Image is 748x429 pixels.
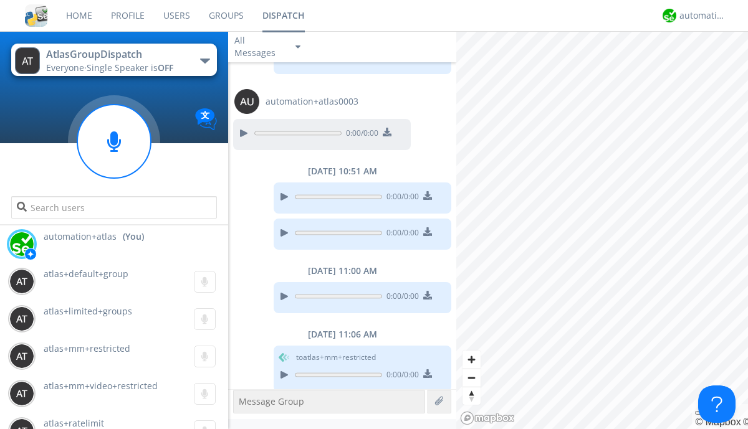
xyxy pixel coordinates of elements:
[382,369,419,383] span: 0:00 / 0:00
[15,47,40,74] img: 373638.png
[44,305,132,317] span: atlas+limited+groups
[9,232,34,257] img: d2d01cd9b4174d08988066c6d424eccd
[228,328,456,341] div: [DATE] 11:06 AM
[423,369,432,378] img: download media button
[158,62,173,73] span: OFF
[44,342,130,354] span: atlas+mm+restricted
[266,95,358,108] span: automation+atlas0003
[9,381,34,406] img: 373638.png
[234,34,284,59] div: All Messages
[423,191,432,200] img: download media button
[123,230,144,243] div: (You)
[9,269,34,294] img: 373638.png
[9,306,34,331] img: 373638.png
[382,291,419,304] span: 0:00 / 0:00
[11,196,216,219] input: Search users
[383,128,391,136] img: download media button
[463,369,481,387] span: Zoom out
[695,417,741,427] a: Mapbox
[44,230,117,243] span: automation+atlas
[25,4,47,27] img: cddb5a64eb264b2086981ab96f4c1ba7
[46,47,186,62] div: AtlasGroupDispatch
[234,89,259,114] img: 373638.png
[342,128,378,141] span: 0:00 / 0:00
[463,387,481,405] span: Reset bearing to north
[382,227,419,241] span: 0:00 / 0:00
[228,165,456,177] div: [DATE] 10:51 AM
[11,44,216,76] button: AtlasGroupDispatchEveryone·Single Speaker isOFF
[295,45,300,49] img: caret-down-sm.svg
[44,417,104,429] span: atlas+ratelimit
[44,268,128,280] span: atlas+default+group
[679,9,726,22] div: automation+atlas
[463,369,481,387] button: Zoom out
[463,387,481,405] button: Reset bearing to north
[46,62,186,74] div: Everyone ·
[296,352,376,363] span: to atlas+mm+restricted
[87,62,173,73] span: Single Speaker is
[698,385,736,423] iframe: Toggle Customer Support
[195,108,217,130] img: Translation enabled
[382,191,419,205] span: 0:00 / 0:00
[423,227,432,236] img: download media button
[423,291,432,299] img: download media button
[460,411,515,425] a: Mapbox logo
[44,380,158,392] span: atlas+mm+video+restricted
[9,344,34,369] img: 373638.png
[663,9,676,22] img: d2d01cd9b4174d08988066c6d424eccd
[463,351,481,369] button: Zoom in
[695,411,705,415] button: Toggle attribution
[228,265,456,277] div: [DATE] 11:00 AM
